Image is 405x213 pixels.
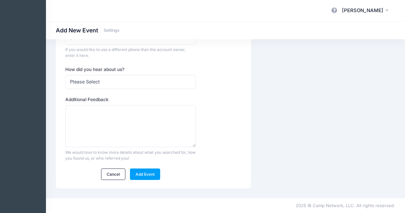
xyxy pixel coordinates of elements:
span: [PERSON_NAME] [342,7,383,14]
label: Additional Feedback [65,96,109,103]
h1: Add New Event [56,27,119,34]
a: Cancel [101,169,126,180]
label: How did you hear about us? [65,66,124,73]
button: [PERSON_NAME] [338,3,395,18]
div: We would love to know more details about what you searched for, how you found us, or who referred... [65,150,196,161]
span: 2025 © Camp Network, LLC. All rights reserved. [296,203,395,208]
a: Settings [104,28,119,33]
a: Add Event [130,169,160,180]
div: If you would like to use a different phone than the account owner, enter it here. [65,47,196,59]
